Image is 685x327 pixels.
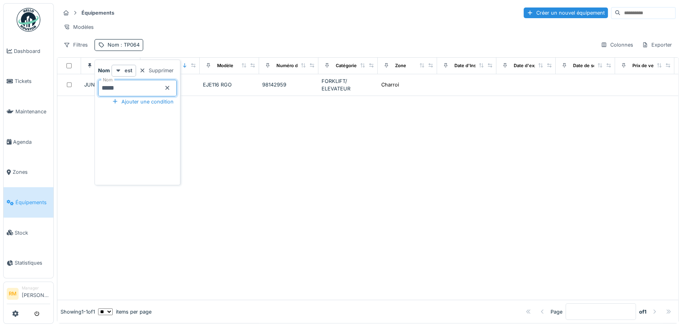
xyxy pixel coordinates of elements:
div: Exporter [638,39,676,51]
div: Nom [108,41,140,49]
span: Tickets [15,77,50,85]
span: Dashboard [14,47,50,55]
span: Zones [13,168,50,176]
div: EJE116 RGO [203,81,256,88]
li: [PERSON_NAME] [22,285,50,302]
span: Statistiques [15,259,50,267]
div: JUNGHEINRICH [84,81,137,88]
div: Filtres [60,39,91,51]
div: Date de sortie estimée [573,62,622,69]
label: Nom [101,77,114,83]
div: Page [551,308,562,316]
div: Showing 1 - 1 of 1 [61,308,95,316]
li: RM [7,288,19,300]
strong: Nom [98,67,110,74]
div: Ajouter une condition [109,96,177,107]
div: FORKLIFT/ ELEVATEUR [322,77,375,92]
div: Date d'expiration [514,62,551,69]
div: Numéro de Série [276,62,313,69]
div: Supprimer [136,65,177,76]
strong: of 1 [639,308,647,316]
span: : TP064 [119,42,140,48]
span: Agenda [13,138,50,146]
img: Badge_color-CXgf-gQk.svg [17,8,40,32]
span: Équipements [15,199,50,206]
div: Créer un nouvel équipement [524,8,608,18]
span: Maintenance [15,108,50,115]
strong: Équipements [78,9,117,17]
div: Modèles [60,21,97,33]
div: Zone [395,62,406,69]
div: Colonnes [597,39,637,51]
span: Stock [15,229,50,237]
div: 98142959 [262,81,315,88]
strong: est [125,67,132,74]
div: items per page [98,308,151,316]
div: Catégories d'équipement [336,62,391,69]
div: Manager [22,285,50,291]
div: Date d'Installation [454,62,493,69]
div: Charroi [381,81,399,88]
div: Modèle [217,62,233,69]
